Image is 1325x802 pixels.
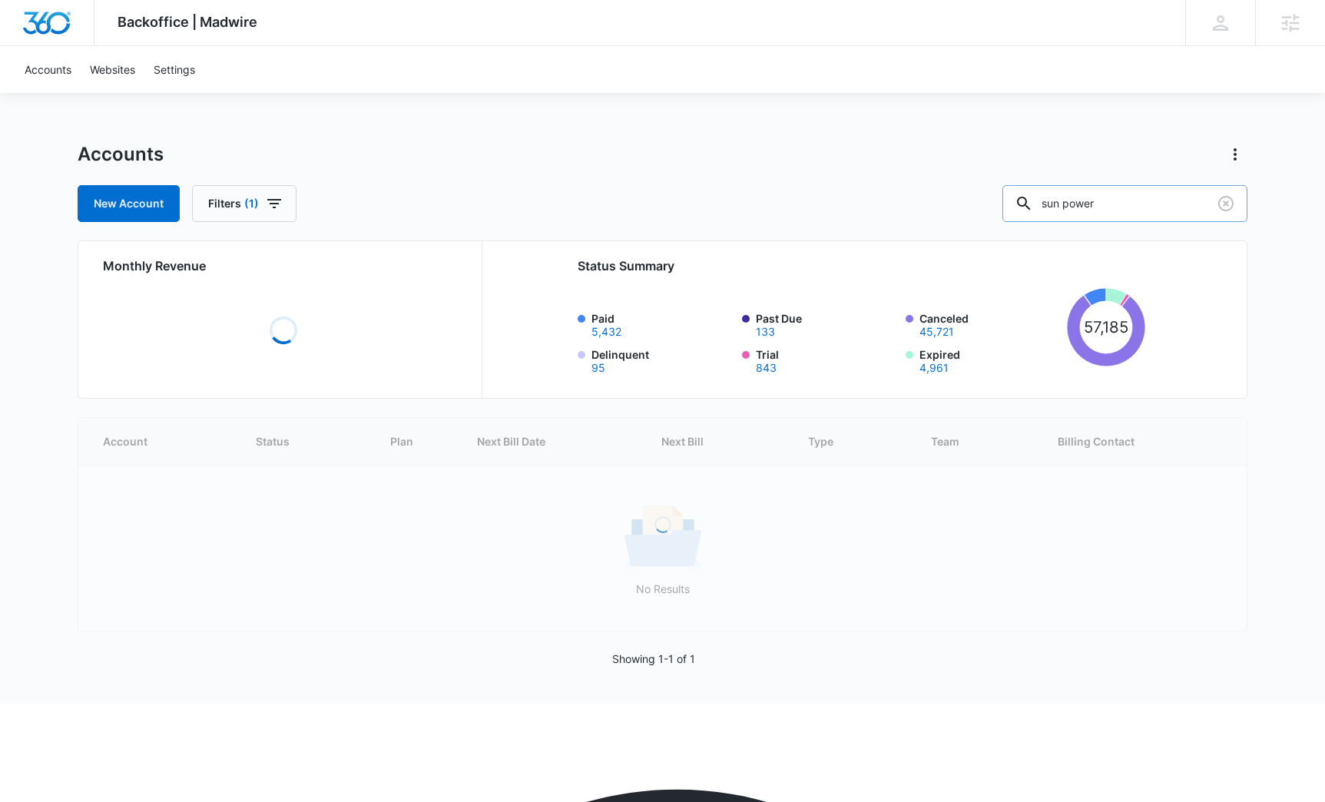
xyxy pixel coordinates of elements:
button: Canceled [919,326,954,337]
h2: Monthly Revenue [103,257,463,275]
span: Backoffice | Madwire [118,14,257,30]
tspan: 57,185 [1083,317,1128,336]
h1: Accounts [78,143,164,166]
button: Clear [1214,191,1238,216]
label: Trial [756,346,897,373]
button: Past Due [756,326,775,337]
label: Delinquent [591,346,733,373]
span: (1) [244,198,259,209]
a: Accounts [15,46,81,93]
h2: Status Summary [578,257,1145,275]
input: Search [1002,185,1247,222]
button: Filters(1) [192,185,296,222]
button: Expired [919,363,949,373]
p: Showing 1-1 of 1 [612,651,695,667]
button: Actions [1223,142,1247,167]
a: Settings [144,46,204,93]
a: Websites [81,46,144,93]
button: Paid [591,326,621,337]
label: Paid [591,310,733,337]
label: Past Due [756,310,897,337]
button: Trial [756,363,777,373]
label: Expired [919,346,1061,373]
label: Canceled [919,310,1061,337]
button: Delinquent [591,363,605,373]
a: New Account [78,185,180,222]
